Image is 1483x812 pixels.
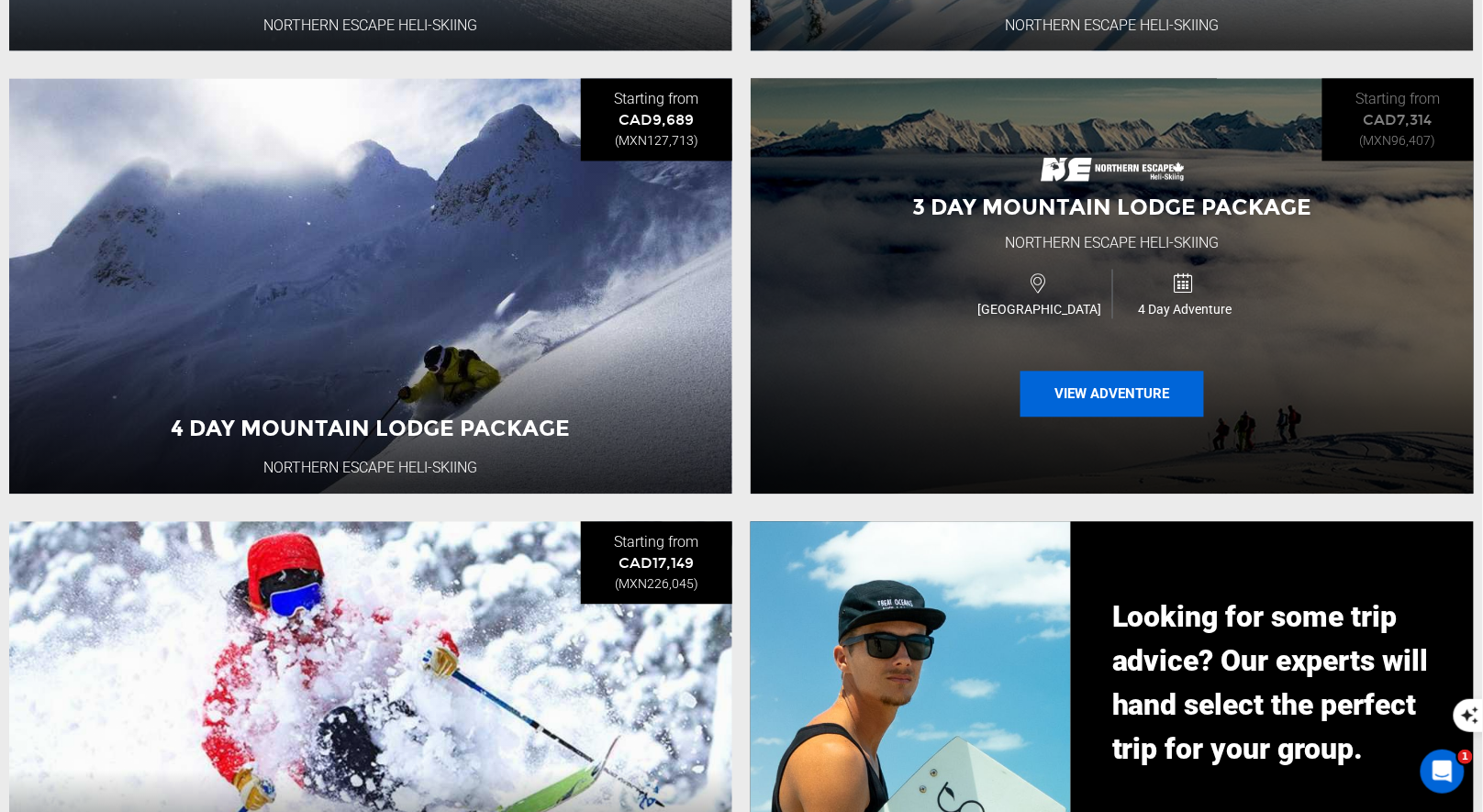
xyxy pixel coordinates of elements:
[967,301,1112,319] span: [GEOGRAPHIC_DATA]
[1421,750,1465,794] iframe: Intercom live chat
[1006,234,1220,255] div: Northern Escape Heli-Skiing
[1039,142,1186,184] img: images
[1020,372,1204,417] button: View Adventure
[913,195,1312,221] span: 3 Day Mountain Lodge Package
[1112,595,1433,772] p: Looking for some trip advice? Our experts will hand select the perfect trip for your group.
[1113,301,1257,319] span: 4 Day Adventure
